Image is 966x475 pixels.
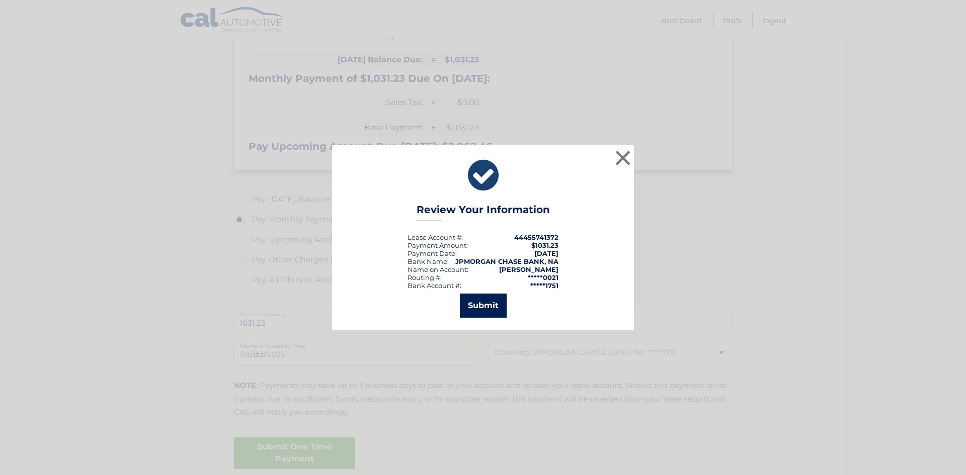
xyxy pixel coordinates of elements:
span: $1031.23 [531,241,558,249]
span: Payment Date [408,249,455,257]
button: Submit [460,294,507,318]
div: Bank Account #: [408,281,461,290]
strong: [PERSON_NAME] [499,265,558,273]
h3: Review Your Information [417,204,550,221]
strong: JPMORGAN CHASE BANK, NA [455,257,558,265]
div: Bank Name: [408,257,449,265]
span: [DATE] [534,249,558,257]
button: × [613,148,633,168]
div: Lease Account #: [408,233,463,241]
div: Name on Account: [408,265,468,273]
strong: 44455741372 [514,233,558,241]
div: Payment Amount: [408,241,468,249]
div: : [408,249,457,257]
div: Routing #: [408,273,442,281]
